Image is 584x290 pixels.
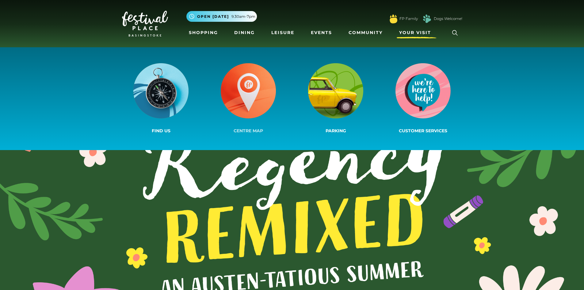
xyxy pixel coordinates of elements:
[231,14,255,19] span: 9.30am-7pm
[197,14,229,19] span: Open [DATE]
[399,16,418,21] a: FP Family
[122,11,168,37] img: Festival Place Logo
[326,128,346,133] span: Parking
[269,27,297,38] a: Leisure
[380,62,467,135] a: Customer Services
[399,128,447,133] span: Customer Services
[117,62,205,135] a: Find us
[308,27,334,38] a: Events
[397,27,437,38] a: Your Visit
[205,62,292,135] a: Centre Map
[234,128,263,133] span: Centre Map
[292,62,380,135] a: Parking
[186,11,257,22] button: Open [DATE] 9.30am-7pm
[152,128,170,133] span: Find us
[186,27,220,38] a: Shopping
[346,27,385,38] a: Community
[232,27,257,38] a: Dining
[399,29,431,36] span: Your Visit
[434,16,462,21] a: Dogs Welcome!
